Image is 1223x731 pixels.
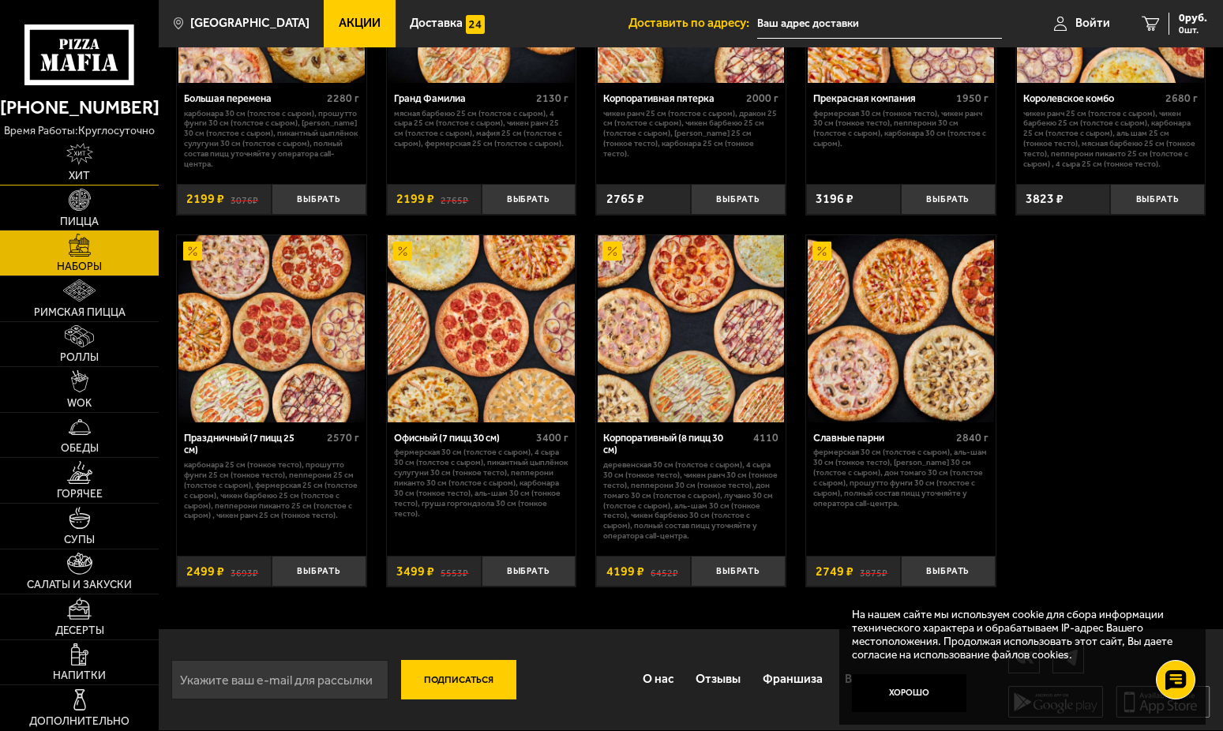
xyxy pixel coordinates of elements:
span: 4110 [753,431,778,444]
button: Выбрать [272,556,366,587]
span: 2199 ₽ [396,193,434,205]
span: Салаты и закуски [27,579,132,590]
s: 3875 ₽ [860,565,887,578]
div: Славные парни [813,432,952,444]
button: Выбрать [1110,184,1205,216]
span: 1950 г [956,92,989,105]
button: Выбрать [691,184,786,216]
span: 3196 ₽ [816,193,853,205]
span: 2765 ₽ [606,193,644,205]
span: Супы [64,534,95,545]
p: Фермерская 30 см (толстое с сыром), 4 сыра 30 см (толстое с сыром), Пикантный цыплёнок сулугуни 3... [394,448,569,519]
span: Пицца [60,216,99,227]
input: Укажите ваш e-mail для рассылки [171,660,388,699]
span: Напитки [53,670,106,681]
img: Праздничный (7 пицц 25 см) [178,235,365,422]
s: 3076 ₽ [231,193,258,205]
span: 2199 ₽ [186,193,224,205]
img: Акционный [812,242,831,261]
span: 0 шт. [1179,25,1207,35]
a: О нас [632,659,685,701]
button: Подписаться [401,660,516,699]
s: 3693 ₽ [231,565,258,578]
input: Ваш адрес доставки [757,9,1002,39]
button: Выбрать [691,556,786,587]
span: 0 руб. [1179,13,1207,24]
img: 15daf4d41897b9f0e9f617042186c801.svg [466,15,485,34]
a: Отзывы [685,659,752,701]
button: Выбрать [482,184,576,216]
span: Войти [1075,17,1110,29]
span: 2000 г [746,92,778,105]
span: [GEOGRAPHIC_DATA] [190,17,310,29]
button: Выбрать [482,556,576,587]
div: Прекрасная компания [813,92,952,104]
div: Большая перемена [184,92,323,104]
img: Корпоративный (8 пицц 30 см) [598,235,784,422]
span: 3823 ₽ [1026,193,1064,205]
span: Доставить по адресу: [628,17,757,29]
p: Карбонара 30 см (толстое с сыром), Прошутто Фунги 30 см (толстое с сыром), [PERSON_NAME] 30 см (т... [184,109,359,170]
span: 2570 г [327,431,359,444]
div: Праздничный (7 пицц 25 см) [184,432,323,456]
span: Римская пицца [34,307,126,318]
div: Корпоративная пятерка [603,92,742,104]
s: 2765 ₽ [441,193,468,205]
p: На нашем сайте мы используем cookie для сбора информации технического характера и обрабатываем IP... [852,609,1184,662]
p: Карбонара 25 см (тонкое тесто), Прошутто Фунги 25 см (тонкое тесто), Пепперони 25 см (толстое с с... [184,460,359,521]
span: 3400 г [536,431,568,444]
span: 2840 г [956,431,989,444]
img: Офисный (7 пицц 30 см) [388,235,574,422]
button: Хорошо [852,674,966,712]
button: Выбрать [901,184,996,216]
s: 5553 ₽ [441,565,468,578]
a: АкционныйКорпоративный (8 пицц 30 см) [596,235,785,422]
div: Королевское комбо [1023,92,1162,104]
span: Дополнительно [29,716,129,727]
span: Роллы [60,352,99,363]
span: Горячее [57,489,103,500]
span: Наборы [57,261,102,272]
span: Обеды [61,443,99,454]
a: АкционныйСлавные парни [806,235,995,422]
div: Офисный (7 пицц 30 см) [394,432,533,444]
span: 2280 г [327,92,359,105]
s: 6452 ₽ [651,565,678,578]
span: 2130 г [536,92,568,105]
button: Выбрать [272,184,366,216]
img: Славные парни [808,235,994,422]
a: Франшиза [752,659,834,701]
span: WOK [67,398,92,409]
span: Десерты [55,625,104,636]
a: Вакансии [834,659,909,701]
a: АкционныйПраздничный (7 пицц 25 см) [177,235,366,422]
p: Фермерская 30 см (толстое с сыром), Аль-Шам 30 см (тонкое тесто), [PERSON_NAME] 30 см (толстое с ... [813,448,989,508]
span: Доставка [410,17,463,29]
span: 3499 ₽ [396,565,434,578]
p: Чикен Ранч 25 см (толстое с сыром), Дракон 25 см (толстое с сыром), Чикен Барбекю 25 см (толстое ... [603,109,778,160]
p: Фермерская 30 см (тонкое тесто), Чикен Ранч 30 см (тонкое тесто), Пепперони 30 см (толстое с сыро... [813,109,989,150]
div: Гранд Фамилиа [394,92,533,104]
img: Акционный [602,242,621,261]
div: Корпоративный (8 пицц 30 см) [603,432,749,456]
span: Акции [339,17,381,29]
p: Деревенская 30 см (толстое с сыром), 4 сыра 30 см (тонкое тесто), Чикен Ранч 30 см (тонкое тесто)... [603,460,778,542]
button: Выбрать [901,556,996,587]
span: Хит [69,171,90,182]
span: 2680 г [1165,92,1198,105]
span: 2499 ₽ [186,565,224,578]
p: Чикен Ранч 25 см (толстое с сыром), Чикен Барбекю 25 см (толстое с сыром), Карбонара 25 см (толст... [1023,109,1199,170]
span: 4199 ₽ [606,565,644,578]
a: АкционныйОфисный (7 пицц 30 см) [387,235,576,422]
span: 2749 ₽ [816,565,853,578]
img: Акционный [393,242,412,261]
img: Акционный [183,242,202,261]
p: Мясная Барбекю 25 см (толстое с сыром), 4 сыра 25 см (толстое с сыром), Чикен Ранч 25 см (толстое... [394,109,569,150]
